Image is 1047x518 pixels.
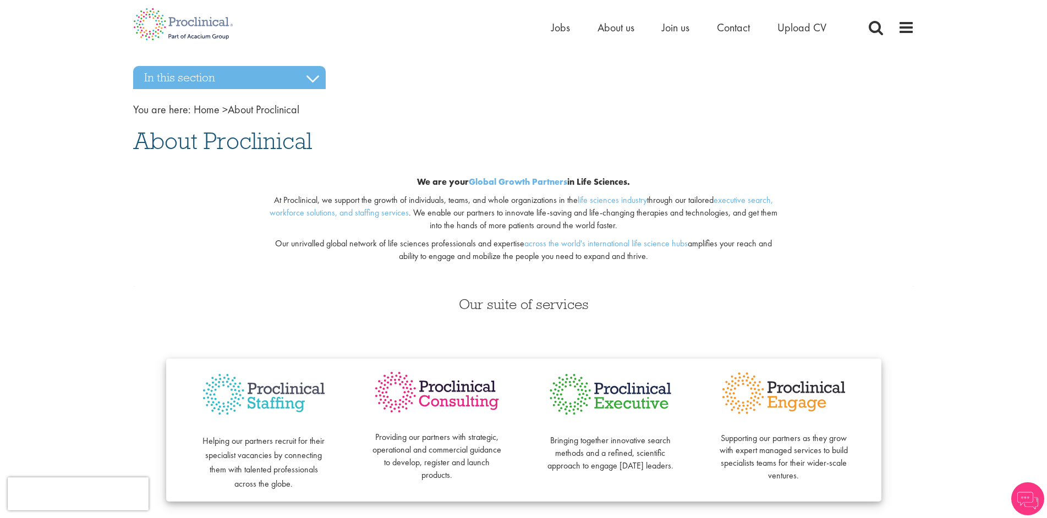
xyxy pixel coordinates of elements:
[578,194,647,206] a: life sciences industry
[194,102,299,117] span: About Proclinical
[719,370,848,417] img: Proclinical Engage
[1011,482,1044,515] img: Chatbot
[266,194,781,232] p: At Proclinical, we support the growth of individuals, teams, and whole organizations in the throu...
[417,176,630,188] b: We are your in Life Sciences.
[372,370,502,415] img: Proclinical Consulting
[194,102,220,117] a: breadcrumb link to Home
[546,370,675,419] img: Proclinical Executive
[133,66,326,89] h3: In this section
[662,20,689,35] a: Join us
[270,194,773,218] a: executive search, workforce solutions, and staffing services
[133,102,191,117] span: You are here:
[597,20,634,35] a: About us
[8,477,149,510] iframe: reCAPTCHA
[202,435,325,489] span: Helping our partners recruit for their specialist vacancies by connecting them with talented prof...
[133,297,914,311] h3: Our suite of services
[717,20,750,35] a: Contact
[524,238,688,249] a: across the world's international life science hubs
[266,238,781,263] p: Our unrivalled global network of life sciences professionals and expertise amplifies your reach a...
[222,102,228,117] span: >
[719,420,848,482] p: Supporting our partners as they grow with expert managed services to build specialists teams for ...
[777,20,826,35] a: Upload CV
[551,20,570,35] a: Jobs
[546,422,675,472] p: Bringing together innovative search methods and a refined, scientific approach to engage [DATE] l...
[199,370,328,420] img: Proclinical Staffing
[469,176,567,188] a: Global Growth Partners
[372,419,502,482] p: Providing our partners with strategic, operational and commercial guidance to develop, register a...
[133,126,312,156] span: About Proclinical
